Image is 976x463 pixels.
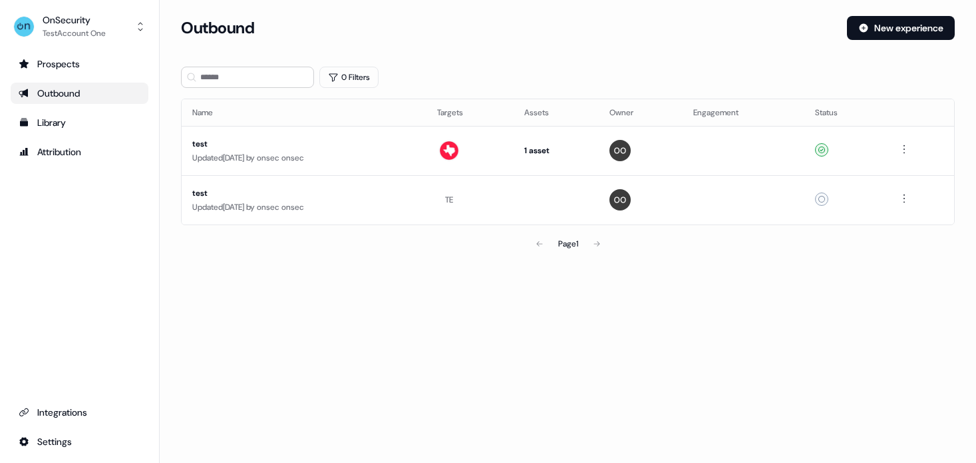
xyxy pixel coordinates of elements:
[11,112,148,133] a: Go to templates
[11,53,148,75] a: Go to prospects
[43,13,106,27] div: OnSecurity
[19,406,140,419] div: Integrations
[609,140,631,161] img: onsec
[524,144,589,157] div: 1 asset
[11,402,148,423] a: Go to integrations
[19,87,140,100] div: Outbound
[181,18,254,38] h3: Outbound
[319,67,379,88] button: 0 Filters
[426,99,514,126] th: Targets
[445,193,453,207] div: TE
[11,141,148,163] a: Go to attribution
[804,99,885,126] th: Status
[192,187,416,200] div: test
[11,431,148,452] a: Go to integrations
[19,116,140,129] div: Library
[19,435,140,448] div: Settings
[847,16,955,40] button: New experience
[192,137,416,151] div: test
[192,201,416,214] div: Updated [DATE] by onsec onsec
[11,83,148,104] a: Go to outbound experience
[599,99,682,126] th: Owner
[558,237,578,250] div: Page 1
[192,151,416,165] div: Updated [DATE] by onsec onsec
[11,11,148,43] button: OnSecurityTestAccount One
[683,99,805,126] th: Engagement
[19,57,140,71] div: Prospects
[514,99,599,126] th: Assets
[609,189,631,211] img: onsec
[182,99,426,126] th: Name
[43,27,106,40] div: TestAccount One
[19,145,140,159] div: Attribution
